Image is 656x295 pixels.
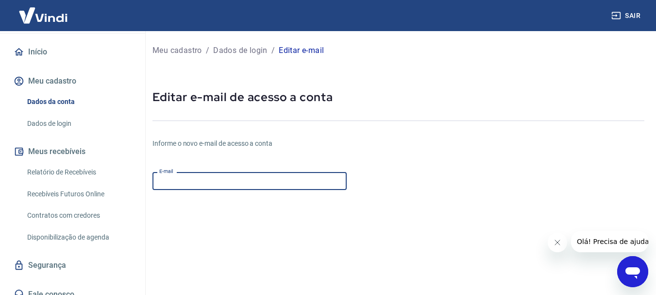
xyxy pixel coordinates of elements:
img: Vindi [12,0,75,30]
label: E-mail [159,168,173,175]
button: Sair [609,7,644,25]
p: Dados de login [213,45,268,56]
p: Meu cadastro [152,45,202,56]
button: Meus recebíveis [12,141,134,162]
p: Editar e-mail de acesso a conta [152,89,644,105]
a: Início [12,41,134,63]
a: Dados da conta [23,92,134,112]
iframe: Fechar mensagem [548,233,567,252]
iframe: Botão para abrir a janela de mensagens [617,256,648,287]
p: / [271,45,275,56]
a: Relatório de Recebíveis [23,162,134,182]
a: Dados de login [23,114,134,134]
button: Meu cadastro [12,70,134,92]
a: Segurança [12,255,134,276]
p: / [206,45,209,56]
iframe: Mensagem da empresa [571,231,648,252]
a: Contratos com credores [23,206,134,226]
a: Disponibilização de agenda [23,227,134,247]
p: Editar e-mail [279,45,324,56]
a: Recebíveis Futuros Online [23,184,134,204]
span: Olá! Precisa de ajuda? [6,7,82,15]
p: Informe o novo e-mail de acesso a conta [152,139,480,149]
